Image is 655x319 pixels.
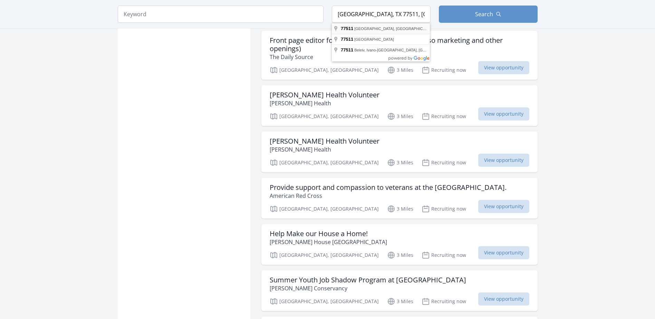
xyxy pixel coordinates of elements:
[270,53,529,61] p: The Daily Source
[422,205,466,213] p: Recruiting now
[261,178,538,219] a: Provide support and compassion to veterans at the [GEOGRAPHIC_DATA]. American Red Cross [GEOGRAPH...
[387,158,413,167] p: 3 Miles
[270,137,379,145] h3: [PERSON_NAME] Health Volunteer
[261,224,538,265] a: Help Make our House a Home! [PERSON_NAME] House [GEOGRAPHIC_DATA] [GEOGRAPHIC_DATA], [GEOGRAPHIC_...
[478,61,529,74] span: View opportunity
[270,36,529,53] h3: Front page editor for innovative daily news site (also marketing and other openings)
[478,246,529,259] span: View opportunity
[270,91,379,99] h3: [PERSON_NAME] Health Volunteer
[270,284,466,292] p: [PERSON_NAME] Conservancy
[387,297,413,306] p: 3 Miles
[261,31,538,80] a: Front page editor for innovative daily news site (also marketing and other openings) The Daily So...
[475,10,493,18] span: Search
[332,6,431,23] input: Location
[261,270,538,311] a: Summer Youth Job Shadow Program at [GEOGRAPHIC_DATA] [PERSON_NAME] Conservancy [GEOGRAPHIC_DATA],...
[422,66,466,74] p: Recruiting now
[270,276,466,284] h3: Summer Youth Job Shadow Program at [GEOGRAPHIC_DATA]
[270,66,379,74] p: [GEOGRAPHIC_DATA], [GEOGRAPHIC_DATA]
[478,107,529,120] span: View opportunity
[270,238,387,246] p: [PERSON_NAME] House [GEOGRAPHIC_DATA]
[354,37,394,41] span: [GEOGRAPHIC_DATA]
[270,251,379,259] p: [GEOGRAPHIC_DATA], [GEOGRAPHIC_DATA]
[387,112,413,120] p: 3 Miles
[270,192,507,200] p: American Red Cross
[422,297,466,306] p: Recruiting now
[270,145,379,154] p: [PERSON_NAME] Health
[422,158,466,167] p: Recruiting now
[270,297,379,306] p: [GEOGRAPHIC_DATA], [GEOGRAPHIC_DATA]
[387,205,413,213] p: 3 Miles
[118,6,324,23] input: Keyword
[478,292,529,306] span: View opportunity
[270,112,379,120] p: [GEOGRAPHIC_DATA], [GEOGRAPHIC_DATA]
[341,37,353,42] span: 77511
[354,48,458,52] span: Beleiv, Ivano-[GEOGRAPHIC_DATA], [GEOGRAPHIC_DATA]
[354,27,477,31] span: [GEOGRAPHIC_DATA], [GEOGRAPHIC_DATA], [GEOGRAPHIC_DATA]
[341,26,353,31] span: 77511
[270,183,507,192] h3: Provide support and compassion to veterans at the [GEOGRAPHIC_DATA].
[422,112,466,120] p: Recruiting now
[387,66,413,74] p: 3 Miles
[341,47,353,52] span: 77511
[478,154,529,167] span: View opportunity
[422,251,466,259] p: Recruiting now
[387,251,413,259] p: 3 Miles
[261,85,538,126] a: [PERSON_NAME] Health Volunteer [PERSON_NAME] Health [GEOGRAPHIC_DATA], [GEOGRAPHIC_DATA] 3 Miles ...
[270,99,379,107] p: [PERSON_NAME] Health
[270,158,379,167] p: [GEOGRAPHIC_DATA], [GEOGRAPHIC_DATA]
[478,200,529,213] span: View opportunity
[439,6,538,23] button: Search
[261,132,538,172] a: [PERSON_NAME] Health Volunteer [PERSON_NAME] Health [GEOGRAPHIC_DATA], [GEOGRAPHIC_DATA] 3 Miles ...
[270,205,379,213] p: [GEOGRAPHIC_DATA], [GEOGRAPHIC_DATA]
[270,230,387,238] h3: Help Make our House a Home!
